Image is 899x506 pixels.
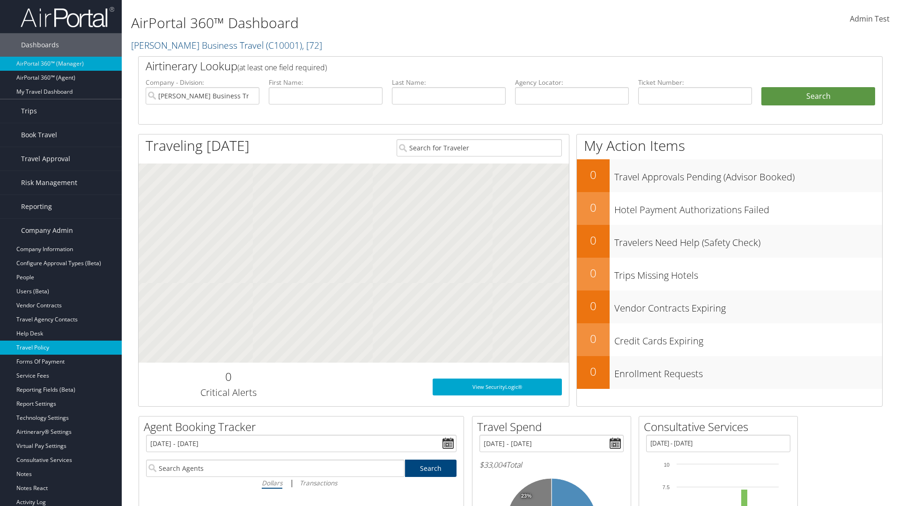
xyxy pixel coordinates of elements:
label: Last Name: [392,78,506,87]
h2: 0 [146,369,311,385]
h1: My Action Items [577,136,882,156]
img: airportal-logo.png [21,6,114,28]
span: Travel Approval [21,147,70,171]
label: Agency Locator: [515,78,629,87]
span: Risk Management [21,171,77,194]
tspan: 10 [664,462,670,468]
h3: Enrollment Requests [614,363,882,380]
button: Search [761,87,875,106]
h2: 0 [577,167,610,183]
h6: Total [479,460,624,470]
a: 0Enrollment Requests [577,356,882,389]
h2: Airtinerary Lookup [146,58,813,74]
span: Trips [21,99,37,123]
h2: 0 [577,200,610,216]
a: 0Vendor Contracts Expiring [577,290,882,323]
h2: 0 [577,298,610,314]
a: Admin Test [850,5,890,34]
h1: Traveling [DATE] [146,136,250,156]
i: Dollars [262,478,282,487]
h3: Travel Approvals Pending (Advisor Booked) [614,166,882,184]
a: Search [405,460,457,477]
label: Company - Division: [146,78,259,87]
h2: 0 [577,232,610,248]
a: 0Trips Missing Hotels [577,258,882,290]
span: Company Admin [21,219,73,242]
a: 0Hotel Payment Authorizations Failed [577,192,882,225]
span: Reporting [21,195,52,218]
input: Search for Traveler [397,139,562,156]
span: , [ 72 ] [302,39,322,52]
label: Ticket Number: [638,78,752,87]
h3: Travelers Need Help (Safety Check) [614,231,882,249]
h3: Critical Alerts [146,386,311,399]
label: First Name: [269,78,383,87]
a: 0Travelers Need Help (Safety Check) [577,225,882,258]
a: [PERSON_NAME] Business Travel [131,39,322,52]
h3: Vendor Contracts Expiring [614,297,882,315]
h2: Agent Booking Tracker [144,419,464,435]
a: 0Travel Approvals Pending (Advisor Booked) [577,159,882,192]
a: View SecurityLogic® [433,379,562,395]
span: ( C10001 ) [266,39,302,52]
span: Admin Test [850,14,890,24]
span: Book Travel [21,123,57,147]
h1: AirPortal 360™ Dashboard [131,13,637,33]
h3: Trips Missing Hotels [614,264,882,282]
h2: 0 [577,265,610,281]
h2: Consultative Services [644,419,797,435]
tspan: 7.5 [663,484,670,490]
span: Dashboards [21,33,59,57]
h2: 0 [577,331,610,347]
span: (at least one field required) [237,62,327,73]
h3: Credit Cards Expiring [614,330,882,348]
i: Transactions [300,478,337,487]
h2: 0 [577,364,610,379]
a: 0Credit Cards Expiring [577,323,882,356]
input: Search Agents [146,460,405,477]
span: $33,004 [479,460,506,470]
h3: Hotel Payment Authorizations Failed [614,199,882,216]
div: | [146,477,457,489]
tspan: 23% [521,493,531,499]
h2: Travel Spend [477,419,631,435]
